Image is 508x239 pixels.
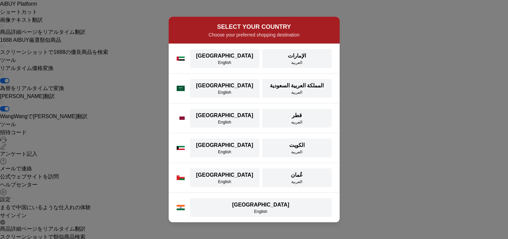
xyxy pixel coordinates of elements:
div: العربية [266,179,328,184]
button: [GEOGRAPHIC_DATA]English [190,79,260,98]
button: المملكة العربية السعوديةالعربية [262,79,332,98]
button: قطرالعربية [262,109,332,128]
div: [GEOGRAPHIC_DATA] [194,111,256,119]
img: Oman flag [177,175,185,180]
p: Choose your preferred shopping destination [177,31,332,38]
img: UAE flag [177,57,185,61]
button: [GEOGRAPHIC_DATA]English [190,109,260,128]
div: [GEOGRAPHIC_DATA] [194,201,328,209]
div: English [194,119,256,125]
button: الكويتالعربية [262,139,332,157]
img: Kuwait flag [177,146,185,150]
div: العربية [266,119,328,125]
div: المملكة العربية السعودية [266,82,328,90]
div: العربية [266,60,328,65]
img: India flag [177,205,185,210]
img: Qatar flag [177,116,185,120]
div: [GEOGRAPHIC_DATA] [194,171,256,179]
div: [GEOGRAPHIC_DATA] [194,82,256,90]
div: English [194,149,256,155]
button: [GEOGRAPHIC_DATA]English [190,168,260,187]
div: English [194,90,256,95]
button: [GEOGRAPHIC_DATA]English [190,139,260,157]
div: English [194,209,328,214]
div: English [194,179,256,184]
div: [GEOGRAPHIC_DATA] [194,52,256,60]
button: عُمانالعربية [262,168,332,187]
div: قطر [266,111,328,119]
div: العربية [266,149,328,155]
h2: SELECT YOUR COUNTRY [177,22,332,31]
div: الكويت [266,141,328,149]
img: Saudi Arabia flag [177,86,185,91]
div: عُمان [266,171,328,179]
div: الإمارات [266,52,328,60]
button: [GEOGRAPHIC_DATA]English [190,49,260,68]
div: English [194,60,256,65]
button: [GEOGRAPHIC_DATA]English [190,198,332,217]
div: [GEOGRAPHIC_DATA] [194,141,256,149]
div: العربية [266,90,328,95]
button: الإماراتالعربية [262,49,332,68]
